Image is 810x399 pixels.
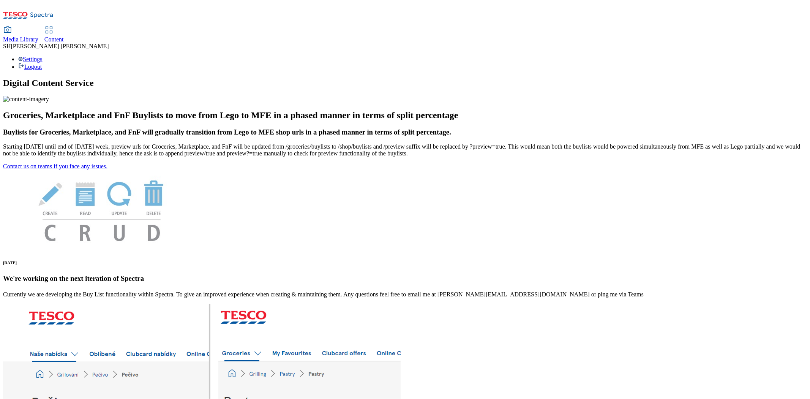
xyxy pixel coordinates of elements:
span: Content [44,36,64,43]
h2: Groceries, Marketplace and FnF Buylists to move from Lego to MFE in a phased manner in terms of s... [3,110,807,120]
h3: We're working on the next iteration of Spectra [3,274,807,283]
p: Starting [DATE] until end of [DATE] week, preview urls for Groceries, Marketplace, and FnF will b... [3,143,807,157]
span: SH [3,43,11,49]
a: Settings [18,56,43,62]
h1: Digital Content Service [3,78,807,88]
img: content-imagery [3,96,49,103]
a: Logout [18,63,42,70]
h6: [DATE] [3,260,807,265]
img: News Image [3,170,201,249]
a: Media Library [3,27,38,43]
a: Contact us on teams if you face any issues. [3,163,107,169]
a: Content [44,27,64,43]
span: Media Library [3,36,38,43]
h3: Buylists for Groceries, Marketplace, and FnF will gradually transition from Lego to MFE shop urls... [3,128,807,136]
span: [PERSON_NAME] [PERSON_NAME] [11,43,109,49]
p: Currently we are developing the Buy List functionality within Spectra. To give an improved experi... [3,291,807,298]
